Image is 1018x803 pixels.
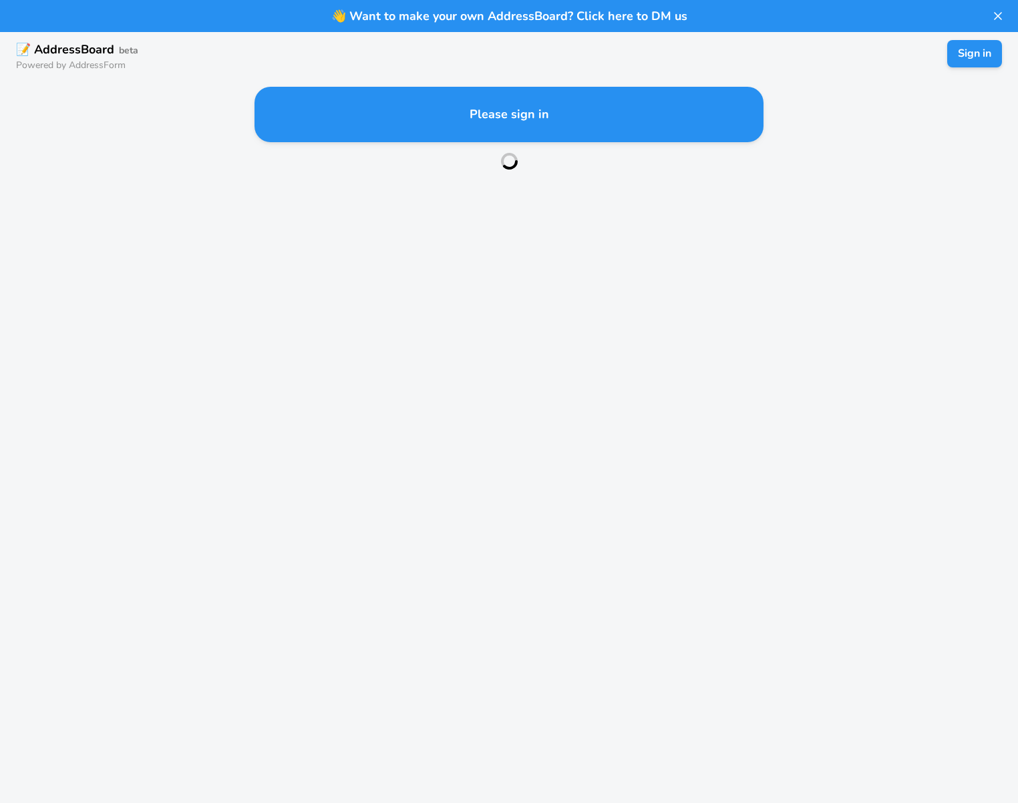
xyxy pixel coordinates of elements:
[947,40,1002,67] button: Sign in
[16,44,138,57] h1: 📝 AddressBoard
[16,60,138,71] h2: Powered by AddressForm
[43,7,976,25] div: 👋 Want to make your own AddressBoard? Click here to DM us
[470,108,549,121] h1: Please sign in
[119,44,138,57] span: beta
